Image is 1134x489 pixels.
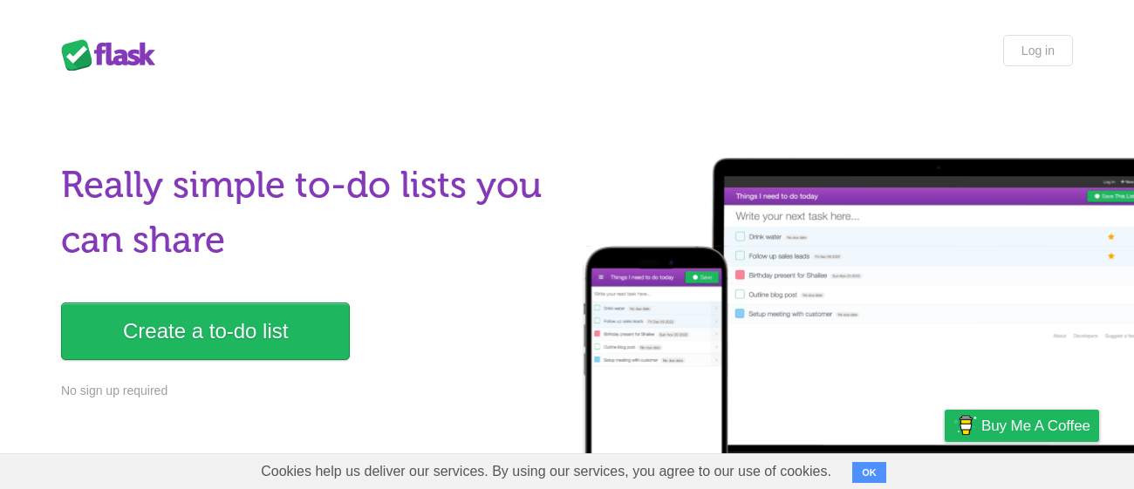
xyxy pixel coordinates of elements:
p: No sign up required [61,382,557,400]
h1: Really simple to-do lists you can share [61,158,557,268]
a: Create a to-do list [61,302,350,360]
div: Flask Lists [61,39,166,71]
a: Log in [1003,35,1073,66]
img: Buy me a coffee [953,411,977,440]
span: Cookies help us deliver our services. By using our services, you agree to our use of cookies. [243,454,849,489]
span: Buy me a coffee [981,411,1090,441]
a: Buy me a coffee [945,410,1099,442]
button: OK [852,462,886,483]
